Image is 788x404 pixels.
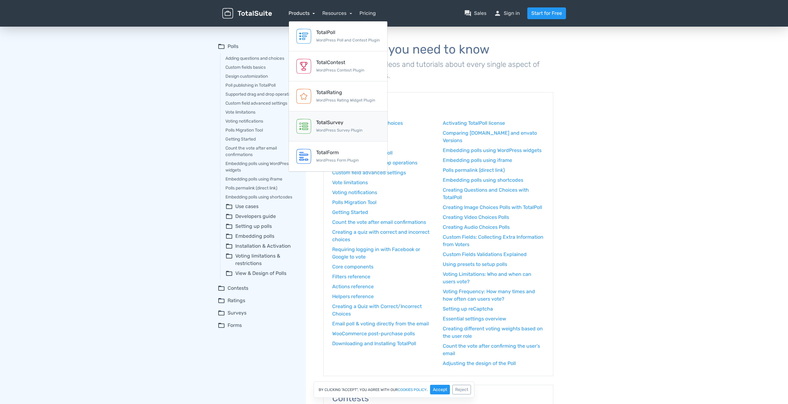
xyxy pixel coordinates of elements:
summary: folder_openForms [218,322,297,329]
div: TotalRating [316,89,375,96]
a: Adjusting the design of the Poll [443,360,544,367]
a: Count the vote after email confirmations [332,219,434,226]
h3: Contests [332,394,544,403]
span: folder_open [225,213,233,220]
button: Reject [452,385,471,394]
small: WordPress Contest Plugin [316,68,364,72]
a: Polls permalink (direct link) [225,185,297,191]
a: Activating TotalPoll license [443,119,544,127]
a: Requiring logging in with Facebook or Google to vote [332,246,434,261]
summary: folder_openInstallation & Activation [225,242,297,250]
div: TotalForm [316,149,359,156]
a: WooCommerce post-purchase polls [332,330,434,337]
span: folder_open [218,322,225,329]
a: Getting Started [225,136,297,142]
a: Start for Free [527,7,566,19]
a: Core components [332,263,434,271]
a: Creating Video Choices Polls [443,214,544,221]
a: Poll publishing in TotalPoll [225,82,297,89]
summary: folder_openContests [218,285,297,292]
a: Voting notifications [332,189,434,196]
a: Embedding polls using shortcodes [225,194,297,200]
div: By clicking "Accept", you agree with our . [314,381,474,398]
a: Comparing [DOMAIN_NAME] and envato Versions [443,129,544,144]
a: Embedding polls using shortcodes [443,176,544,184]
span: folder_open [225,242,233,250]
a: Pricing [359,10,376,17]
div: TotalPoll [316,29,380,36]
span: folder_open [225,270,233,277]
span: folder_open [218,297,225,304]
summary: folder_openEmbedding polls [225,232,297,240]
a: Voting Frequency: How many times and how often can users vote? [443,288,544,303]
small: WordPress Form Plugin [316,158,359,163]
summary: folder_openSetting up polls [225,223,297,230]
a: personSign in [494,10,520,17]
div: TotalSurvey [316,119,363,126]
a: Products [289,10,315,16]
span: person [494,10,501,17]
a: Vote limitations [332,179,434,186]
h1: Everything you need to know [323,43,553,56]
a: Actions reference [332,283,434,290]
span: folder_open [225,252,233,267]
a: Custom Fields Validations Explained [443,251,544,258]
a: Embedding polls using iframe [225,176,297,182]
summary: folder_openPolls [218,43,297,50]
small: WordPress Rating Widget Plugin [316,98,375,102]
summary: folder_openRatings [218,297,297,304]
a: TotalRating WordPress Rating Widget Plugin [289,81,387,111]
h3: Polls [332,101,544,111]
a: Custom field advanced settings [332,169,434,176]
a: Embedding polls using WordPress widgets [443,147,544,154]
img: TotalContest [296,59,311,74]
span: folder_open [218,43,225,50]
a: Polls permalink (direct link) [443,167,544,174]
summary: folder_openUse cases [225,203,297,210]
a: Email poll & voting directly from the email [332,320,434,328]
img: TotalRating [296,89,311,104]
a: Polls Migration Tool [225,127,297,133]
span: folder_open [225,223,233,230]
span: folder_open [225,232,233,240]
button: Accept [430,385,450,394]
span: folder_open [225,203,233,210]
a: Essential settings overview [443,315,544,323]
a: Getting Started [332,209,434,216]
a: Custom Fields: Collecting Extra Information from Voters [443,233,544,248]
span: question_answer [464,10,472,17]
img: TotalForm [296,149,311,164]
a: Setting up reCaptcha [443,305,544,313]
a: Count the vote after email confirmations [225,145,297,158]
span: folder_open [218,285,225,292]
summary: folder_openVoting limitations & restrictions [225,252,297,267]
a: Embedding polls using WordPress widgets [225,160,297,173]
a: Creating Questions and Choices with TotalPoll [443,186,544,201]
a: TotalForm WordPress Form Plugin [289,141,387,172]
a: Filters reference [332,273,434,280]
a: question_answerSales [464,10,486,17]
summary: folder_openSurveys [218,309,297,317]
span: folder_open [218,309,225,317]
a: Creating Image Choices Polls with TotalPoll [443,204,544,211]
a: Design customization [225,73,297,80]
a: TotalContest WordPress Contest Plugin [289,51,387,81]
a: Custom fields basics [225,64,297,71]
a: Helpers reference [332,293,434,300]
a: Voting notifications [225,118,297,124]
a: Creating different voting weights based on the user role [443,325,544,340]
a: Creating a Quiz with Correct/Incorrect Choices [332,303,434,318]
p: Documentation, videos and tutorials about every single aspect of TotalSuite products. [323,59,553,81]
a: cookies policy [398,388,427,392]
a: Resources [322,10,352,16]
a: Vote limitations [225,109,297,115]
a: Custom field advanced settings [225,100,297,106]
a: Adding questions and choices [225,55,297,62]
a: Using presets to setup polls [443,261,544,268]
summary: folder_openDevelopers guide [225,213,297,220]
a: Embedding polls using iframe [443,157,544,164]
a: Creating Audio Choices Polls [443,224,544,231]
a: Creating a quiz with correct and incorrect choices [332,228,434,243]
a: Count the vote after confirming the user’s email [443,342,544,357]
small: WordPress Poll and Contest Plugin [316,38,380,42]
